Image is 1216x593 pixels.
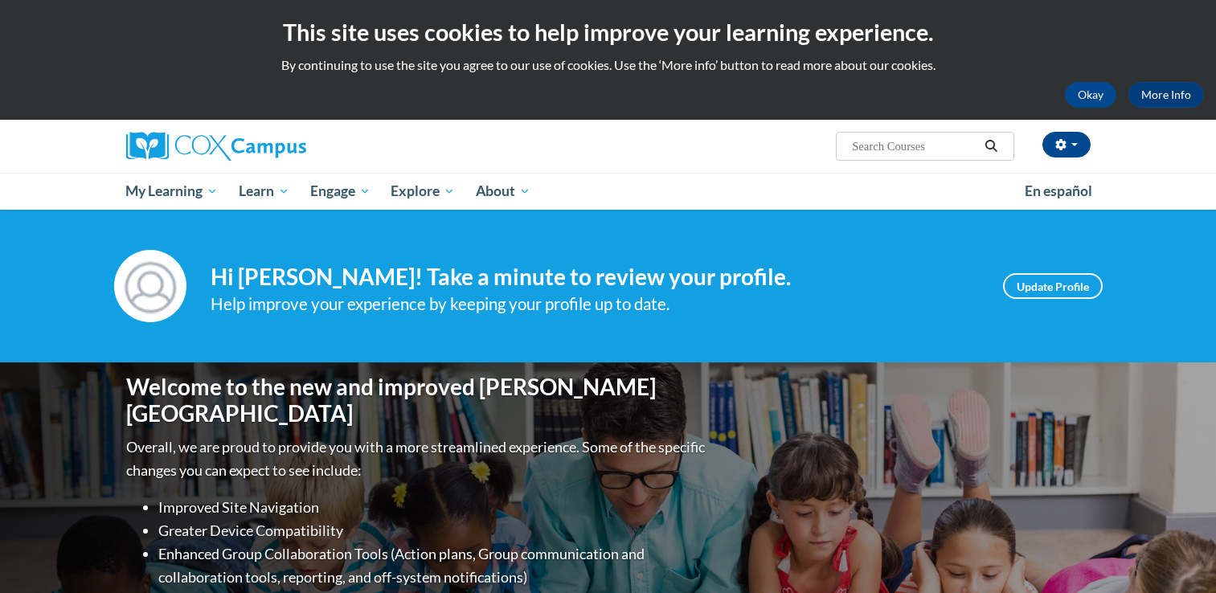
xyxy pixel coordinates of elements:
a: My Learning [116,173,229,210]
a: Update Profile [1003,273,1103,299]
a: En español [1014,174,1103,208]
span: My Learning [125,182,218,201]
div: Help improve your experience by keeping your profile up to date. [211,291,979,317]
button: Account Settings [1042,132,1091,157]
h2: This site uses cookies to help improve your learning experience. [12,16,1204,48]
li: Improved Site Navigation [158,496,709,519]
span: En español [1025,182,1092,199]
h4: Hi [PERSON_NAME]! Take a minute to review your profile. [211,264,979,291]
a: Explore [380,173,465,210]
span: Learn [239,182,289,201]
a: About [465,173,541,210]
img: Cox Campus [126,132,306,161]
button: Okay [1065,82,1116,108]
p: By continuing to use the site you agree to our use of cookies. Use the ‘More info’ button to read... [12,56,1204,74]
a: Engage [300,173,381,210]
a: More Info [1128,82,1204,108]
span: Engage [310,182,371,201]
input: Search Courses [850,137,979,156]
span: Explore [391,182,455,201]
img: Profile Image [114,250,186,322]
a: Learn [228,173,300,210]
div: Main menu [102,173,1115,210]
li: Greater Device Compatibility [158,519,709,542]
iframe: Button to launch messaging window [1152,529,1203,580]
li: Enhanced Group Collaboration Tools (Action plans, Group communication and collaboration tools, re... [158,542,709,589]
h1: Welcome to the new and improved [PERSON_NAME][GEOGRAPHIC_DATA] [126,374,709,427]
button: Search [979,137,1003,156]
span: About [476,182,530,201]
a: Cox Campus [126,132,432,161]
p: Overall, we are proud to provide you with a more streamlined experience. Some of the specific cha... [126,436,709,482]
